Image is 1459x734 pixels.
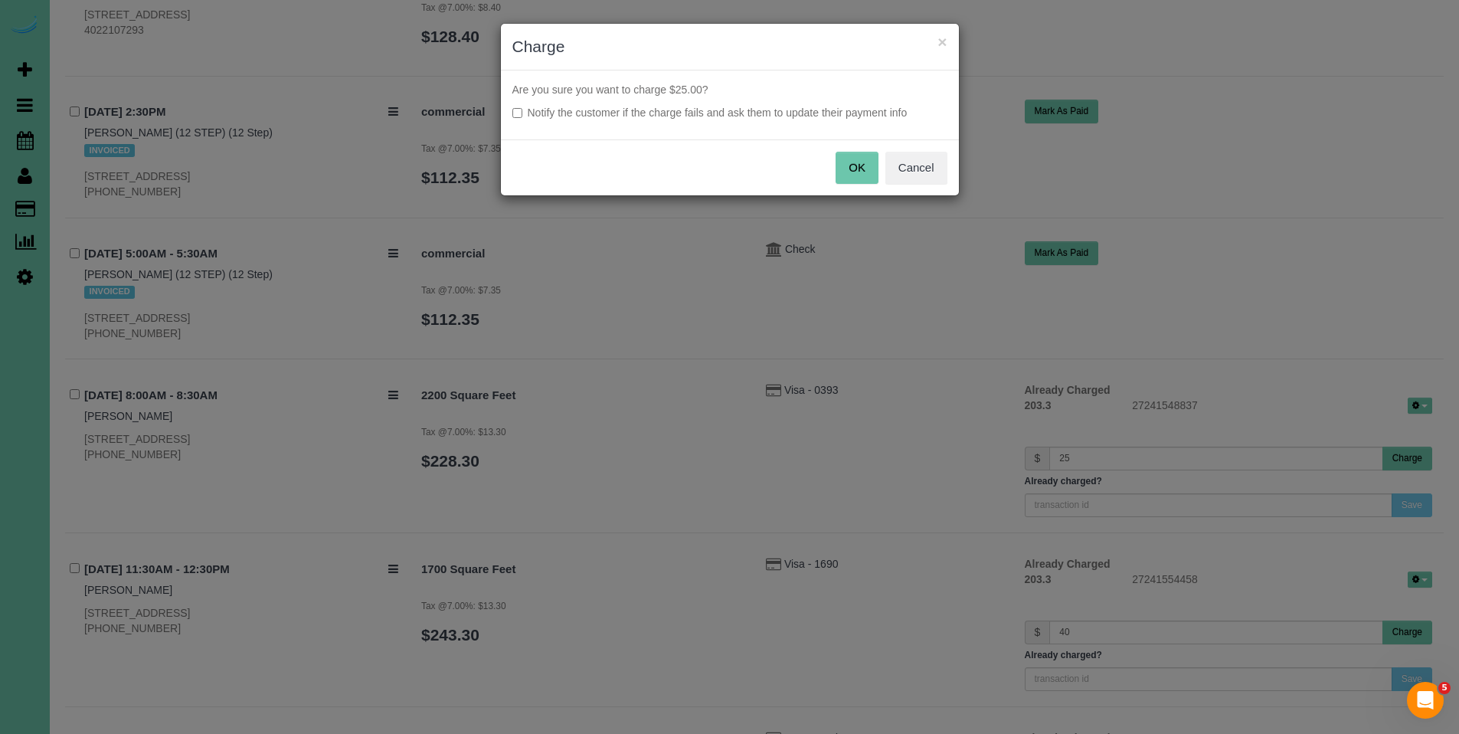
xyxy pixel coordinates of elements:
[1438,682,1451,694] span: 5
[512,105,947,120] label: Notify the customer if the charge fails and ask them to update their payment info
[512,35,947,58] h3: Charge
[501,70,959,139] div: Are you sure you want to charge $25.00?
[885,152,947,184] button: Cancel
[836,152,878,184] button: OK
[937,34,947,50] button: ×
[512,108,522,118] input: Notify the customer if the charge fails and ask them to update their payment info
[1407,682,1444,719] iframe: Intercom live chat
